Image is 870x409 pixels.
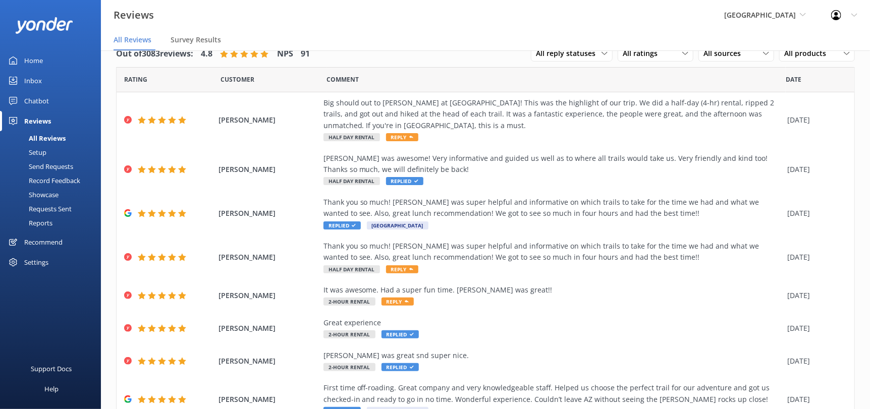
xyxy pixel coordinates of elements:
[323,153,783,176] div: [PERSON_NAME] was awesome! Very informative and guided us well as to where all trails would take ...
[6,188,59,202] div: Showcase
[31,359,72,379] div: Support Docs
[323,284,783,296] div: It was awesome. Had a super fun time. [PERSON_NAME] was great!!
[6,131,66,145] div: All Reviews
[6,131,101,145] a: All Reviews
[24,50,43,71] div: Home
[788,323,842,334] div: [DATE]
[536,48,602,59] span: All reply statuses
[277,47,293,61] h4: NPS
[323,97,783,131] div: Big should out to [PERSON_NAME] at [GEOGRAPHIC_DATA]! This was the highlight of our trip. We did ...
[24,91,49,111] div: Chatbot
[382,298,414,306] span: Reply
[6,202,101,216] a: Requests Sent
[15,17,73,34] img: yonder-white-logo.png
[724,10,796,20] span: [GEOGRAPHIC_DATA]
[6,145,46,159] div: Setup
[221,75,254,84] span: Date
[6,173,80,188] div: Record Feedback
[44,379,59,399] div: Help
[323,241,783,263] div: Thank you so much! [PERSON_NAME] was super helpful and informative on which trails to take for th...
[788,252,842,263] div: [DATE]
[788,114,842,126] div: [DATE]
[6,145,101,159] a: Setup
[323,298,375,306] span: 2-Hour Rental
[386,265,418,273] span: Reply
[327,75,359,84] span: Question
[323,350,783,361] div: [PERSON_NAME] was great snd super nice.
[24,232,63,252] div: Recommend
[219,164,318,175] span: [PERSON_NAME]
[6,159,73,173] div: Send Requests
[323,317,783,328] div: Great experience
[219,252,318,263] span: [PERSON_NAME]
[24,111,51,131] div: Reviews
[116,47,193,61] h4: Out of 3083 reviews:
[219,356,318,367] span: [PERSON_NAME]
[323,197,783,219] div: Thank you so much! [PERSON_NAME] was super helpful and informative on which trails to take for th...
[788,164,842,175] div: [DATE]
[114,35,151,45] span: All Reviews
[6,188,101,202] a: Showcase
[367,221,428,229] span: [GEOGRAPHIC_DATA]
[788,290,842,301] div: [DATE]
[788,208,842,219] div: [DATE]
[323,221,361,229] span: Replied
[323,382,783,405] div: First time off-roading. Great company and very knowledgeable staff. Helped us choose the perfect ...
[386,133,418,141] span: Reply
[219,290,318,301] span: [PERSON_NAME]
[703,48,747,59] span: All sources
[386,177,423,185] span: Replied
[219,394,318,405] span: [PERSON_NAME]
[323,363,375,371] span: 2-Hour Rental
[219,323,318,334] span: [PERSON_NAME]
[124,75,147,84] span: Date
[6,202,72,216] div: Requests Sent
[323,265,380,273] span: Half Day Rental
[6,216,101,230] a: Reports
[788,356,842,367] div: [DATE]
[6,216,52,230] div: Reports
[301,47,310,61] h4: 91
[786,75,801,84] span: Date
[382,330,419,338] span: Replied
[323,133,380,141] span: Half Day Rental
[219,208,318,219] span: [PERSON_NAME]
[171,35,221,45] span: Survey Results
[623,48,664,59] span: All ratings
[6,159,101,173] a: Send Requests
[784,48,832,59] span: All products
[323,177,380,185] span: Half Day Rental
[24,252,48,272] div: Settings
[114,7,154,23] h3: Reviews
[24,71,42,91] div: Inbox
[6,173,101,188] a: Record Feedback
[788,394,842,405] div: [DATE]
[323,330,375,338] span: 2-Hour Rental
[201,47,212,61] h4: 4.8
[219,114,318,126] span: [PERSON_NAME]
[382,363,419,371] span: Replied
